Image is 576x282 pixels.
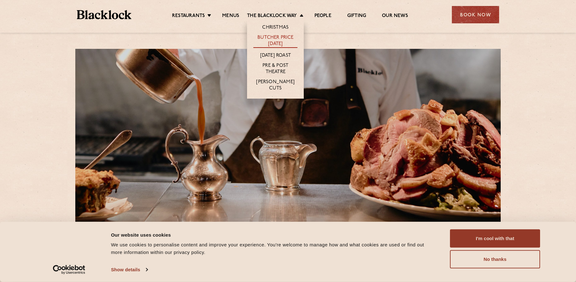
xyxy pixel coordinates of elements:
a: The Blacklock Way [247,13,297,20]
div: We use cookies to personalise content and improve your experience. You're welcome to manage how a... [111,241,436,256]
a: Christmas [262,25,289,32]
a: Gifting [347,13,366,20]
img: BL_Textured_Logo-footer-cropped.svg [77,10,131,19]
a: Butcher Price [DATE] [253,35,297,48]
a: [DATE] Roast [260,53,291,60]
a: Menus [222,13,239,20]
a: Usercentrics Cookiebot - opens in a new window [42,265,97,274]
a: [PERSON_NAME] Cuts [253,79,297,92]
div: Our website uses cookies [111,231,436,239]
div: Book Now [452,6,499,23]
a: Restaurants [172,13,205,20]
button: No thanks [450,250,540,268]
a: People [314,13,331,20]
a: Our News [382,13,408,20]
button: I'm cool with that [450,229,540,248]
a: Pre & Post Theatre [253,63,297,76]
a: Show details [111,265,147,274]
